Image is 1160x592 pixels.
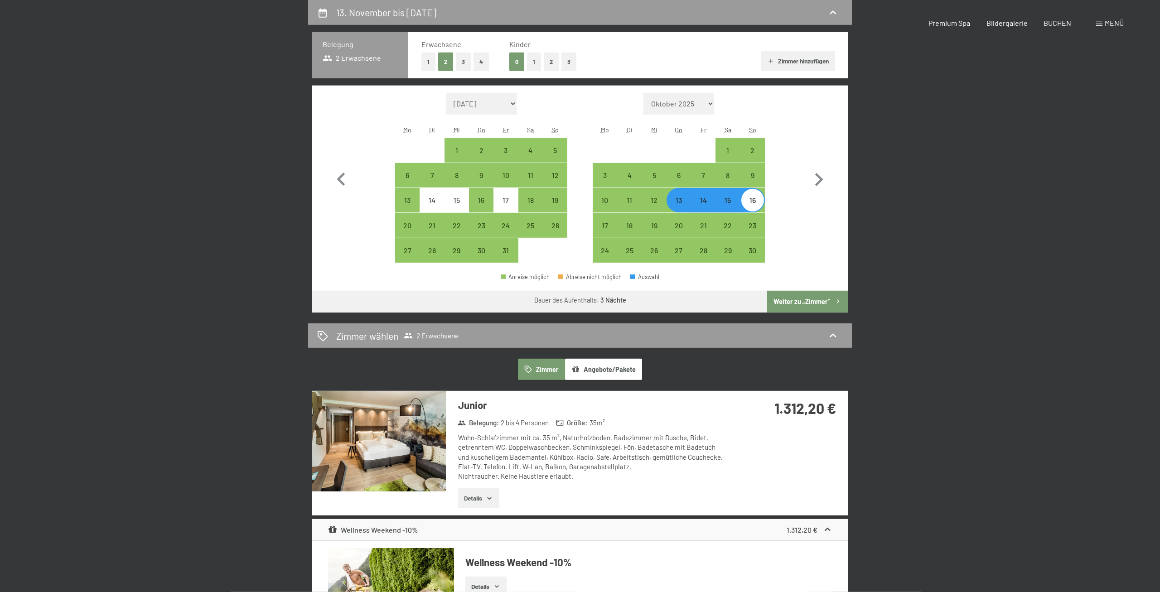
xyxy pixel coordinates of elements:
div: 4 [519,147,542,169]
div: 12 [643,197,665,219]
div: 6 [396,172,419,194]
div: Fri Nov 28 2025 [691,238,715,263]
div: Sun Oct 19 2025 [543,188,567,212]
div: Tue Nov 04 2025 [617,163,642,188]
div: Sat Oct 11 2025 [518,163,543,188]
div: Thu Oct 30 2025 [469,238,493,263]
h2: Zimmer wählen [336,329,398,342]
div: Mon Nov 24 2025 [593,238,617,263]
div: Anreise möglich [445,238,469,263]
div: Anreise möglich [420,213,444,237]
div: Sun Nov 30 2025 [740,238,765,263]
div: 27 [667,247,690,270]
div: Anreise möglich [543,188,567,212]
abbr: Mittwoch [651,126,657,134]
button: Details [458,488,499,508]
strong: 1.312,20 € [774,399,836,417]
div: Anreise möglich [715,163,740,188]
b: 3 Nächte [600,296,626,304]
h3: Junior [458,398,728,412]
div: 20 [667,222,690,245]
div: 30 [741,247,764,270]
button: 1 [421,53,435,71]
a: Premium Spa [928,19,970,27]
div: Anreise möglich [469,138,493,163]
div: Fri Oct 17 2025 [493,188,518,212]
abbr: Donnerstag [675,126,682,134]
div: Anreise möglich [518,213,543,237]
div: Anreise möglich [469,188,493,212]
div: 9 [741,172,764,194]
div: 15 [445,197,468,219]
div: Anreise möglich [593,213,617,237]
div: 22 [445,222,468,245]
div: Anreise möglich [617,188,642,212]
div: 14 [420,197,443,219]
a: Bildergalerie [986,19,1028,27]
button: Angebote/Pakete [565,359,642,380]
div: Anreise möglich [667,188,691,212]
div: Mon Oct 06 2025 [395,163,420,188]
a: BUCHEN [1044,19,1071,27]
div: 21 [420,222,443,245]
div: Thu Nov 06 2025 [667,163,691,188]
div: Sun Nov 02 2025 [740,138,765,163]
span: Kinder [509,40,531,48]
span: 2 Erwachsene [323,53,381,63]
div: Wed Oct 01 2025 [445,138,469,163]
div: Sun Nov 09 2025 [740,163,765,188]
button: 1 [527,53,541,71]
div: Tue Nov 25 2025 [617,238,642,263]
div: 16 [741,197,764,219]
div: 12 [544,172,566,194]
div: 21 [692,222,715,245]
div: 19 [544,197,566,219]
div: Anreise möglich [395,188,420,212]
div: 18 [519,197,542,219]
span: 2 Erwachsene [404,331,459,340]
div: 24 [594,247,616,270]
div: 8 [716,172,739,194]
span: 2 bis 4 Personen [501,418,549,428]
h4: Wellness Weekend -10% [465,555,832,569]
div: Anreise möglich [543,163,567,188]
div: Thu Nov 13 2025 [667,188,691,212]
button: Nächster Monat [806,93,832,263]
div: 15 [716,197,739,219]
abbr: Sonntag [551,126,559,134]
div: Thu Oct 02 2025 [469,138,493,163]
div: 7 [692,172,715,194]
div: Anreise möglich [543,213,567,237]
div: Sun Oct 12 2025 [543,163,567,188]
div: Anreise möglich [469,163,493,188]
div: Anreise möglich [518,163,543,188]
div: Anreise möglich [395,238,420,263]
h3: Belegung [323,39,397,49]
img: mss_renderimg.php [312,391,446,491]
div: Dauer des Aufenthalts: [534,296,626,305]
div: 7 [420,172,443,194]
div: Wed Nov 05 2025 [642,163,666,188]
div: 17 [494,197,517,219]
div: 13 [667,197,690,219]
div: 1 [445,147,468,169]
div: Sat Oct 18 2025 [518,188,543,212]
div: 29 [445,247,468,270]
div: 9 [470,172,493,194]
div: 3 [594,172,616,194]
div: Wed Oct 08 2025 [445,163,469,188]
div: 10 [594,197,616,219]
div: Thu Oct 09 2025 [469,163,493,188]
button: Weiter zu „Zimmer“ [767,291,848,313]
div: Fri Oct 31 2025 [493,238,518,263]
div: Sat Nov 22 2025 [715,213,740,237]
div: Sat Oct 25 2025 [518,213,543,237]
button: 0 [509,53,524,71]
div: Anreise möglich [740,188,765,212]
div: Mon Oct 20 2025 [395,213,420,237]
div: Anreise möglich [740,163,765,188]
strong: Belegung : [458,418,499,428]
div: Anreise nicht möglich [445,188,469,212]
